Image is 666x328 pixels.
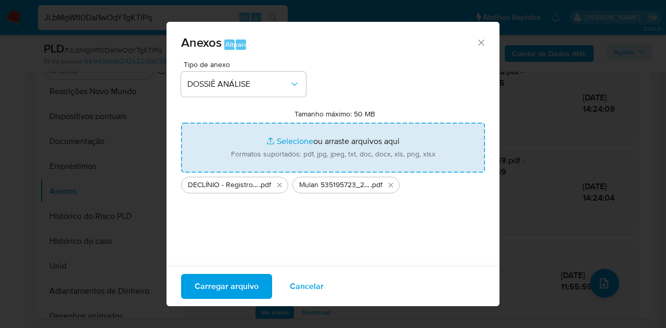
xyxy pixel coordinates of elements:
font: .pdf [259,179,271,190]
font: Cancelar [290,274,324,299]
font: Anexos [181,33,222,51]
button: Excluir DECLÍNIO - Registro de caso JLbMgWfI0DaI1wOqYTgKTlPq_2025_09_18_07_56_17.pdf [273,179,286,191]
font: Carregar arquivo [195,274,259,299]
button: DOSSIÊ ANÁLISE [181,72,306,97]
ul: Arquivos selecionados [181,173,485,193]
font: Mulan 535195723_2025_09_18_07_27_14 [299,179,437,190]
font: para [234,40,248,49]
font: DECLÍNIO - Registro de caso JLbMgWfI0DaI1wOqYTgKTlPq_2025_09_18_07_56_17 [188,179,457,190]
font: .pdf [370,179,382,190]
font: Tipo de anexo [184,59,230,70]
font: Alt [225,40,234,49]
font: DOSSIÊ ANÁLISE [187,78,250,90]
button: Cancelar [276,274,337,299]
button: Excluir Mulan 535195723_2025_09_18_07_27_14.pdf [385,179,397,191]
button: Fechar [476,37,485,47]
font: Tamanho máximo: 50 MB [294,109,375,119]
button: Carregar arquivo [181,274,272,299]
